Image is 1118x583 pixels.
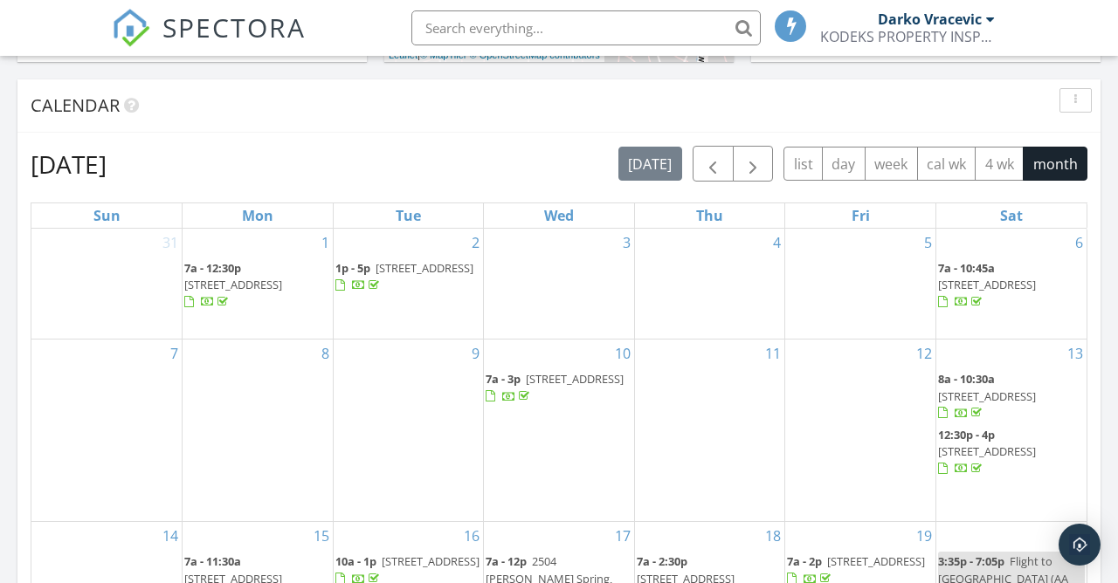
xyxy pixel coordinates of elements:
a: Go to September 4, 2025 [769,229,784,257]
a: Leaflet [389,50,418,60]
span: Calendar [31,93,120,117]
span: [STREET_ADDRESS] [827,553,925,569]
span: [STREET_ADDRESS] [184,277,282,292]
a: 7a - 12:30p [STREET_ADDRESS] [184,260,282,309]
button: Previous month [693,146,734,182]
a: Go to September 17, 2025 [611,522,634,550]
button: week [865,147,918,181]
button: month [1023,147,1087,181]
td: Go to September 4, 2025 [634,229,785,340]
td: Go to September 2, 2025 [333,229,484,340]
a: Go to August 31, 2025 [159,229,182,257]
button: day [822,147,866,181]
a: Go to September 8, 2025 [318,340,333,367]
button: cal wk [917,147,977,181]
span: [STREET_ADDRESS] [938,277,1036,292]
button: 4 wk [975,147,1024,181]
td: Go to September 13, 2025 [935,340,1087,522]
a: 7a - 12:30p [STREET_ADDRESS] [184,258,331,313]
span: [STREET_ADDRESS] [376,260,473,276]
a: Go to September 5, 2025 [921,229,935,257]
a: Go to September 3, 2025 [619,229,634,257]
a: Go to September 19, 2025 [913,522,935,550]
a: 7a - 10:45a [STREET_ADDRESS] [938,258,1085,313]
a: Go to September 12, 2025 [913,340,935,367]
a: 7a - 3p [STREET_ADDRESS] [486,369,632,407]
a: 7a - 10:45a [STREET_ADDRESS] [938,260,1036,309]
td: Go to September 3, 2025 [484,229,635,340]
h2: [DATE] [31,147,107,182]
td: Go to September 9, 2025 [333,340,484,522]
a: Monday [238,203,277,228]
a: 8a - 10:30a [STREET_ADDRESS] [938,369,1085,424]
button: Next month [733,146,774,182]
a: Tuesday [392,203,424,228]
a: Thursday [693,203,727,228]
span: [STREET_ADDRESS] [382,553,480,569]
a: Go to September 20, 2025 [1064,522,1087,550]
a: 7a - 3p [STREET_ADDRESS] [486,371,624,403]
span: 10a - 1p [335,553,376,569]
div: KODEKS PROPERTY INSPECTIONS LLC [820,28,995,45]
a: 12:30p - 4p [STREET_ADDRESS] [938,425,1085,480]
td: Go to September 8, 2025 [183,340,334,522]
td: Go to August 31, 2025 [31,229,183,340]
input: Search everything... [411,10,761,45]
a: Go to September 14, 2025 [159,522,182,550]
a: 8a - 10:30a [STREET_ADDRESS] [938,371,1036,420]
a: Go to September 1, 2025 [318,229,333,257]
span: [STREET_ADDRESS] [526,371,624,387]
button: list [783,147,823,181]
span: 7a - 11:30a [184,553,241,569]
div: Darko Vracevic [878,10,982,28]
img: The Best Home Inspection Software - Spectora [112,9,150,47]
a: © OpenStreetMap contributors [470,50,600,60]
span: [STREET_ADDRESS] [938,443,1036,459]
a: Saturday [997,203,1026,228]
a: Go to September 16, 2025 [460,522,483,550]
span: 3:35p - 7:05p [938,553,1004,569]
a: Friday [848,203,873,228]
span: [STREET_ADDRESS] [938,388,1036,404]
a: 1p - 5p [STREET_ADDRESS] [335,260,473,292]
button: [DATE] [618,147,682,181]
span: 7a - 3p [486,371,521,387]
td: Go to September 6, 2025 [935,229,1087,340]
a: Go to September 11, 2025 [762,340,784,367]
a: Go to September 7, 2025 [167,340,182,367]
a: Go to September 9, 2025 [468,340,483,367]
td: Go to September 7, 2025 [31,340,183,522]
span: 1p - 5p [335,260,370,276]
td: Go to September 12, 2025 [785,340,936,522]
a: SPECTORA [112,24,306,60]
a: Go to September 2, 2025 [468,229,483,257]
a: 12:30p - 4p [STREET_ADDRESS] [938,427,1036,476]
span: 7a - 2:30p [637,553,687,569]
a: © MapTiler [420,50,467,60]
td: Go to September 5, 2025 [785,229,936,340]
span: 12:30p - 4p [938,427,995,442]
span: 7a - 10:45a [938,260,995,276]
a: Go to September 13, 2025 [1064,340,1087,367]
span: 7a - 12:30p [184,260,241,276]
span: SPECTORA [162,9,306,45]
a: Sunday [90,203,124,228]
a: 1p - 5p [STREET_ADDRESS] [335,258,482,296]
a: Go to September 6, 2025 [1072,229,1087,257]
td: Go to September 11, 2025 [634,340,785,522]
a: Go to September 15, 2025 [310,522,333,550]
a: Go to September 10, 2025 [611,340,634,367]
a: Wednesday [541,203,577,228]
td: Go to September 10, 2025 [484,340,635,522]
td: Go to September 1, 2025 [183,229,334,340]
span: 7a - 12p [486,553,527,569]
a: Go to September 18, 2025 [762,522,784,550]
div: Open Intercom Messenger [1059,524,1101,566]
span: 8a - 10:30a [938,371,995,387]
span: 7a - 2p [787,553,822,569]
